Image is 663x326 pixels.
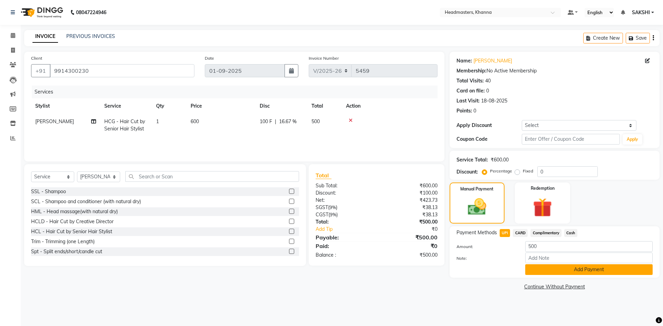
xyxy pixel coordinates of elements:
div: ( ) [310,204,376,211]
th: Service [100,98,152,114]
div: HCL - Hair Cut by Senior Hair Stylist [31,228,112,235]
span: Cash [564,229,577,237]
img: logo [18,3,65,22]
th: Price [186,98,256,114]
button: Save [626,33,650,43]
div: ₹38.13 [376,211,442,218]
div: 0 [486,87,489,95]
a: Add Tip [310,226,387,233]
span: 16.67 % [279,118,297,125]
div: Apply Discount [457,122,522,129]
span: UPI [500,229,510,237]
input: Amount [525,241,653,252]
div: Paid: [310,242,376,250]
th: Qty [152,98,186,114]
div: Coupon Code [457,136,522,143]
div: Net: [310,197,376,204]
span: SAKSHI [632,9,650,16]
input: Add Note [525,253,653,263]
button: Apply [623,134,642,145]
div: No Active Membership [457,67,653,75]
div: Sub Total: [310,182,376,189]
div: Spt - Split ends/short/candle cut [31,248,102,255]
button: Add Payment [525,264,653,275]
th: Total [307,98,342,114]
b: 08047224946 [76,3,106,22]
div: Membership: [457,67,487,75]
span: Complimentary [530,229,561,237]
button: Create New [583,33,623,43]
div: 0 [473,107,476,115]
span: 600 [191,118,199,125]
label: Manual Payment [460,186,493,192]
div: Discount: [457,168,478,176]
label: Percentage [490,168,512,174]
div: Discount: [310,189,376,197]
div: Services [32,86,443,98]
span: 9% [330,212,336,217]
div: ( ) [310,211,376,218]
div: ₹500.00 [376,233,442,241]
label: Note: [451,255,520,261]
th: Action [342,98,438,114]
button: +91 [31,64,50,77]
div: Payable: [310,233,376,241]
label: Redemption [531,185,555,191]
div: 40 [485,77,491,85]
th: Disc [256,98,307,114]
a: PREVIOUS INVOICES [66,33,115,39]
span: CARD [513,229,528,237]
label: Date [205,55,214,61]
span: [PERSON_NAME] [35,118,74,125]
div: Card on file: [457,87,485,95]
label: Amount: [451,244,520,250]
div: HML - Head massage(with natural dry) [31,208,118,215]
div: Total: [310,218,376,226]
div: 18-08-2025 [481,97,507,105]
label: Fixed [523,168,533,174]
span: 9% [329,205,336,210]
div: SCL - Shampoo and conditioner (with natural dry) [31,198,141,205]
div: ₹0 [387,226,442,233]
div: HCLD - Hair Cut by Creative Director [31,218,114,225]
a: INVOICE [32,30,58,43]
img: _gift.svg [527,196,558,219]
span: HCG - Hair Cut by Senior Hair Stylist [104,118,145,132]
th: Stylist [31,98,100,114]
div: SSL - Shampoo [31,188,66,195]
div: ₹38.13 [376,204,442,211]
a: [PERSON_NAME] [473,57,512,65]
div: ₹600.00 [376,182,442,189]
div: Last Visit: [457,97,480,105]
div: ₹500.00 [376,251,442,259]
a: Continue Without Payment [451,283,658,290]
span: SGST [316,204,328,210]
div: ₹600.00 [491,156,509,164]
input: Enter Offer / Coupon Code [522,134,620,145]
div: ₹500.00 [376,218,442,226]
span: 500 [311,118,320,125]
div: Trim - Trimming (one Length) [31,238,95,245]
img: _cash.svg [462,196,492,217]
div: Service Total: [457,156,488,164]
input: Search or Scan [125,171,299,182]
div: Points: [457,107,472,115]
label: Invoice Number [309,55,339,61]
span: CGST [316,211,328,218]
div: Total Visits: [457,77,484,85]
span: 100 F [260,118,272,125]
div: ₹0 [376,242,442,250]
div: ₹423.73 [376,197,442,204]
div: ₹100.00 [376,189,442,197]
input: Search by Name/Mobile/Email/Code [50,64,194,77]
div: Name: [457,57,472,65]
span: Payment Methods [457,229,497,236]
div: Balance : [310,251,376,259]
span: 1 [156,118,159,125]
span: Total [316,172,331,179]
label: Client [31,55,42,61]
span: | [275,118,276,125]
